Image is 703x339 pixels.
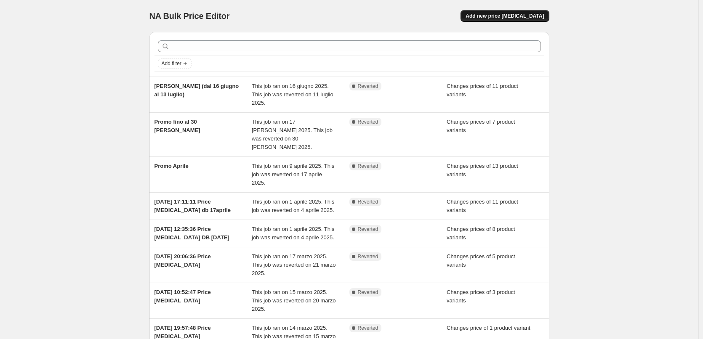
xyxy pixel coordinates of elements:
[252,226,334,241] span: This job ran on 1 aprile 2025. This job was reverted on 4 aprile 2025.
[358,325,378,331] span: Reverted
[154,199,231,213] span: [DATE] 17:11:11 Price [MEDICAL_DATA] db 17aprile
[162,60,181,67] span: Add filter
[358,226,378,233] span: Reverted
[252,119,333,150] span: This job ran on 17 [PERSON_NAME] 2025. This job was reverted on 30 [PERSON_NAME] 2025.
[252,83,333,106] span: This job ran on 16 giugno 2025. This job was reverted on 11 luglio 2025.
[358,253,378,260] span: Reverted
[358,289,378,296] span: Reverted
[252,253,336,276] span: This job ran on 17 marzo 2025. This job was reverted on 21 marzo 2025.
[447,163,518,177] span: Changes prices of 13 product variants
[447,253,515,268] span: Changes prices of 5 product variants
[447,119,515,133] span: Changes prices of 7 product variants
[154,83,239,98] span: [PERSON_NAME] (dal 16 giugno al 13 luglio)
[461,10,549,22] button: Add new price [MEDICAL_DATA]
[447,325,530,331] span: Changes price of 1 product variant
[154,119,200,133] span: Promo fino al 30 [PERSON_NAME]
[466,13,544,19] span: Add new price [MEDICAL_DATA]
[447,226,515,241] span: Changes prices of 8 product variants
[358,199,378,205] span: Reverted
[154,253,211,268] span: [DATE] 20:06:36 Price [MEDICAL_DATA]
[358,163,378,169] span: Reverted
[252,199,334,213] span: This job ran on 1 aprile 2025. This job was reverted on 4 aprile 2025.
[154,163,189,169] span: Promo Aprile
[447,289,515,304] span: Changes prices of 3 product variants
[447,199,518,213] span: Changes prices of 11 product variants
[358,119,378,125] span: Reverted
[358,83,378,90] span: Reverted
[158,58,192,69] button: Add filter
[252,163,334,186] span: This job ran on 9 aprile 2025. This job was reverted on 17 aprile 2025.
[154,226,229,241] span: [DATE] 12:35:36 Price [MEDICAL_DATA] DB [DATE]
[252,289,336,312] span: This job ran on 15 marzo 2025. This job was reverted on 20 marzo 2025.
[154,289,211,304] span: [DATE] 10:52:47 Price [MEDICAL_DATA]
[149,11,230,21] span: NA Bulk Price Editor
[447,83,518,98] span: Changes prices of 11 product variants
